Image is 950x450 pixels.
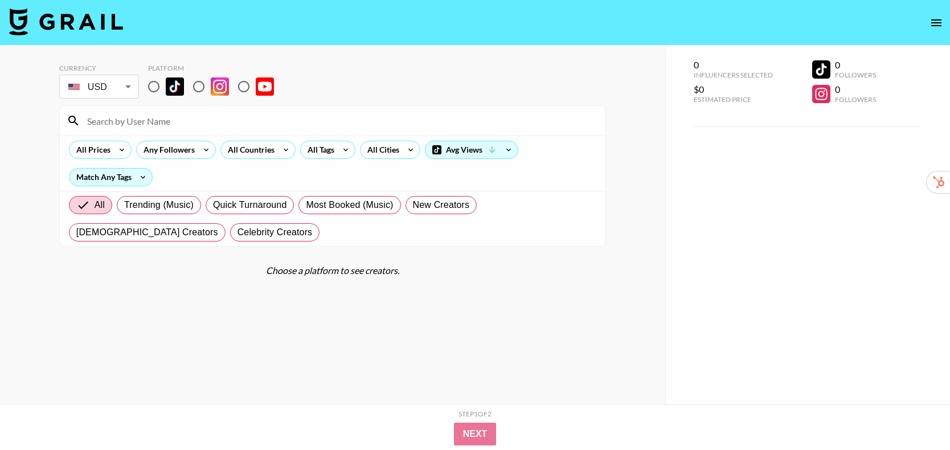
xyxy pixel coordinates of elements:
span: [DEMOGRAPHIC_DATA] Creators [76,226,218,239]
div: Estimated Price [694,95,773,104]
img: TikTok [166,77,184,96]
div: $0 [694,84,773,95]
img: Grail Talent [9,8,123,35]
button: open drawer [925,11,948,34]
span: New Creators [413,198,470,212]
div: All Tags [301,141,337,158]
div: Step 1 of 2 [458,410,492,418]
div: Followers [835,95,876,104]
div: All Countries [221,141,277,158]
div: USD [62,77,137,97]
div: Any Followers [137,141,197,158]
div: Influencers Selected [694,71,773,79]
div: 0 [835,84,876,95]
div: All Prices [69,141,113,158]
div: All Cities [361,141,402,158]
div: Platform [148,64,283,72]
div: Match Any Tags [69,169,152,186]
span: Trending (Music) [124,198,194,212]
img: Instagram [211,77,229,96]
span: All [95,198,105,212]
span: Quick Turnaround [213,198,287,212]
div: 0 [835,59,876,71]
span: Most Booked (Music) [306,198,393,212]
div: Avg Views [425,141,518,158]
div: Currency [59,64,139,72]
button: Next [454,423,497,445]
span: Celebrity Creators [237,226,313,239]
iframe: Drift Widget Chat Controller [893,393,936,436]
div: 0 [694,59,773,71]
div: Followers [835,71,876,79]
img: YouTube [256,77,274,96]
div: Choose a platform to see creators. [59,265,606,276]
input: Search by User Name [80,112,599,130]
